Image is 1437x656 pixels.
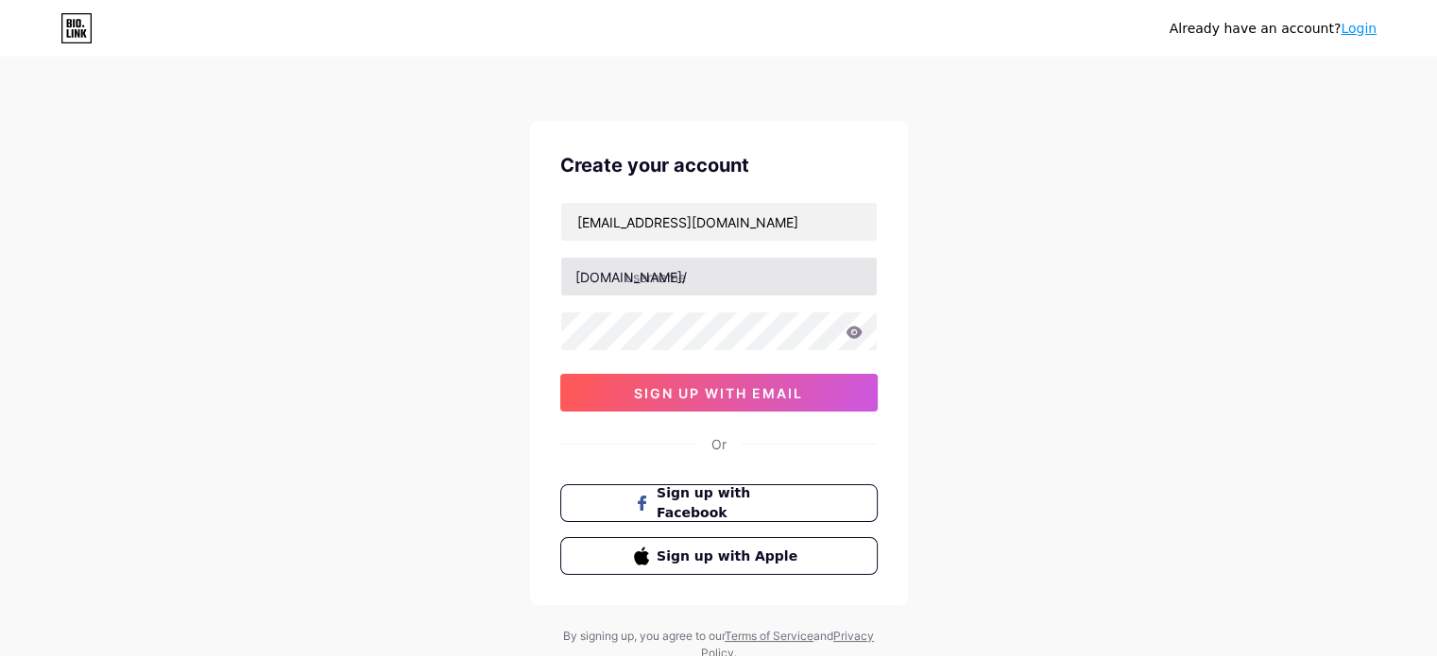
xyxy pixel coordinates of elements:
button: Sign up with Apple [560,537,878,575]
a: Login [1341,21,1377,36]
button: sign up with email [560,374,878,412]
div: Or [711,434,727,454]
span: sign up with email [634,385,803,401]
span: Sign up with Apple [657,547,803,566]
input: username [561,258,877,295]
a: Terms of Service [725,629,813,643]
div: [DOMAIN_NAME]/ [575,267,687,287]
input: Email [561,203,877,241]
span: Sign up with Facebook [657,483,803,523]
div: Create your account [560,151,878,179]
div: Already have an account? [1170,19,1377,39]
button: Sign up with Facebook [560,484,878,522]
